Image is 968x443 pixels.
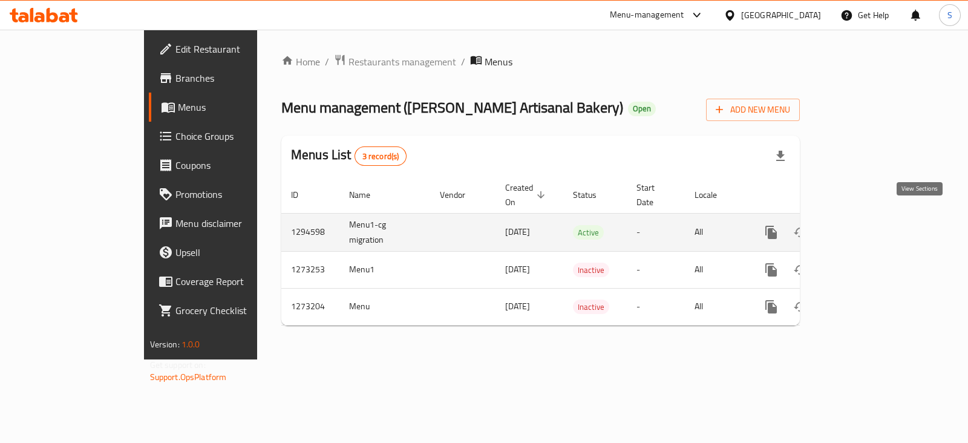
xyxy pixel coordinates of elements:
[281,54,800,70] nav: breadcrumb
[150,357,206,373] span: Get support on:
[149,122,306,151] a: Choice Groups
[281,288,339,325] td: 1273204
[573,188,612,202] span: Status
[786,218,815,247] button: Change Status
[440,188,481,202] span: Vendor
[149,180,306,209] a: Promotions
[175,216,296,231] span: Menu disclaimer
[149,34,306,64] a: Edit Restaurant
[747,177,883,214] th: Actions
[149,151,306,180] a: Coupons
[485,54,512,69] span: Menus
[349,188,386,202] span: Name
[757,292,786,321] button: more
[716,102,790,117] span: Add New Menu
[175,187,296,202] span: Promotions
[505,180,549,209] span: Created On
[149,64,306,93] a: Branches
[175,71,296,85] span: Branches
[175,245,296,260] span: Upsell
[505,261,530,277] span: [DATE]
[175,158,296,172] span: Coupons
[281,213,339,251] td: 1294598
[291,146,407,166] h2: Menus List
[355,146,407,166] div: Total records count
[175,274,296,289] span: Coverage Report
[741,8,821,22] div: [GEOGRAPHIC_DATA]
[149,296,306,325] a: Grocery Checklist
[149,238,306,267] a: Upsell
[786,255,815,284] button: Change Status
[706,99,800,121] button: Add New Menu
[175,129,296,143] span: Choice Groups
[149,209,306,238] a: Menu disclaimer
[505,224,530,240] span: [DATE]
[573,226,604,240] span: Active
[627,213,685,251] td: -
[573,225,604,240] div: Active
[610,8,684,22] div: Menu-management
[175,42,296,56] span: Edit Restaurant
[757,218,786,247] button: more
[685,213,747,251] td: All
[281,251,339,288] td: 1273253
[334,54,456,70] a: Restaurants management
[573,263,609,277] span: Inactive
[636,180,670,209] span: Start Date
[757,255,786,284] button: more
[685,251,747,288] td: All
[291,188,314,202] span: ID
[149,267,306,296] a: Coverage Report
[786,292,815,321] button: Change Status
[150,336,180,352] span: Version:
[628,102,656,116] div: Open
[348,54,456,69] span: Restaurants management
[181,336,200,352] span: 1.0.0
[947,8,952,22] span: S
[281,94,623,121] span: Menu management ( [PERSON_NAME] Artisanal Bakery )
[628,103,656,114] span: Open
[175,303,296,318] span: Grocery Checklist
[339,251,430,288] td: Menu1
[325,54,329,69] li: /
[355,151,407,162] span: 3 record(s)
[149,93,306,122] a: Menus
[695,188,733,202] span: Locale
[505,298,530,314] span: [DATE]
[281,177,883,326] table: enhanced table
[573,300,609,314] span: Inactive
[339,213,430,251] td: Menu1-cg migration
[766,142,795,171] div: Export file
[627,288,685,325] td: -
[685,288,747,325] td: All
[627,251,685,288] td: -
[150,369,227,385] a: Support.OpsPlatform
[339,288,430,325] td: Menu
[461,54,465,69] li: /
[178,100,296,114] span: Menus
